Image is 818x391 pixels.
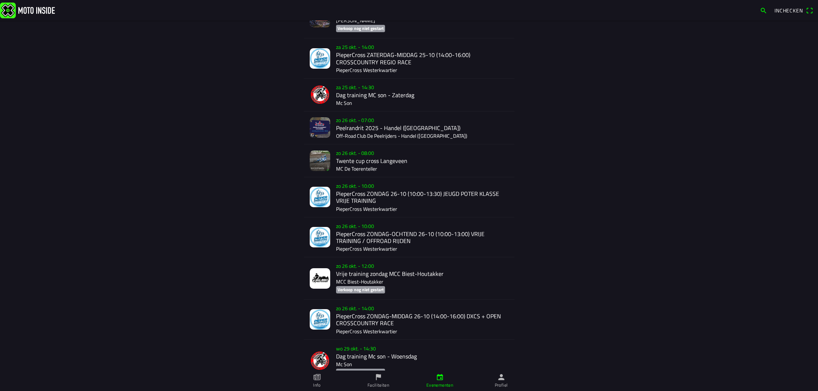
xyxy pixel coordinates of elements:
[310,117,330,138] img: 3Xglj7Cbkff1pr0IdcYr20rRqijjycDwUIOvlgyh.jpg
[313,373,321,381] ion-icon: paper
[310,309,330,330] img: PdGukOrjLhVABmWOw5NEgetiR9AZ1knzJ8XSNrVB.jpeg
[304,111,514,144] a: zo 26 okt. - 07:00Peelrandrit 2025 - Handel ([GEOGRAPHIC_DATA])Off-Road Club De Peelrijders - Han...
[426,382,453,388] ion-label: Evenementen
[310,350,330,371] img: sfRBxcGZmvZ0K6QUyq9TbY0sbKJYVDoKWVN9jkDZ.png
[304,38,514,78] a: za 25 okt. - 14:00PieperCross ZATERDAG-MIDDAG 25-10 (14:00-16:00) CROSSCOUNTRY REGIO RACEPieperCr...
[310,151,330,171] img: 5vYlwzeQIFsB9vIbTNQaagEx7Peq4jt8NtHBd0CK.jpg
[497,373,505,381] ion-icon: person
[313,382,320,388] ion-label: Info
[304,217,514,257] a: zo 26 okt. - 10:00PieperCross ZONDAG-OCHTEND 26-10 (10:00-13:00) VRIJE TRAINING / OFFROAD RIJDENP...
[304,340,514,382] a: wo 29 okt. - 14:30Dag training Mc son - WoensdagMc SonVerkoop nog niet gestart
[310,268,330,289] img: AEY7K0FQDb7g4MUZO7CQbwwO4E97YyHV2vqgSJDz.jpg
[495,382,508,388] ion-label: Profiel
[367,382,389,388] ion-label: Faciliteiten
[304,177,514,217] a: zo 26 okt. - 10:00PieperCross ZONDAG 26-10 (10:00-13:30) JEUGD POTER KLASSE VRIJE TRAININGPieperC...
[304,79,514,111] a: za 25 okt. - 14:30Dag training MC son - ZaterdagMc Son
[304,144,514,177] a: zo 26 okt. - 08:00Twente cup cross LangeveenMC De Toerenteller
[310,48,330,69] img: PdGukOrjLhVABmWOw5NEgetiR9AZ1knzJ8XSNrVB.jpeg
[771,4,817,16] a: Incheckenqr scanner
[374,373,382,381] ion-icon: flag
[310,84,330,105] img: sfRBxcGZmvZ0K6QUyq9TbY0sbKJYVDoKWVN9jkDZ.png
[304,300,514,339] a: zo 26 okt. - 14:00PieperCross ZONDAG-MIDDAG 26-10 (14:00-16:00) DXCS + OPEN CROSSCOUNTRY RACEPiep...
[774,7,803,14] span: Inchecken
[304,257,514,300] a: zo 26 okt. - 12:00Vrije training zondag MCC Biest-HoutakkerMCC Biest-HoutakkerVerkoop nog niet ge...
[756,4,771,16] a: search
[436,373,444,381] ion-icon: calendar
[310,187,330,207] img: PdGukOrjLhVABmWOw5NEgetiR9AZ1knzJ8XSNrVB.jpeg
[310,227,330,247] img: PdGukOrjLhVABmWOw5NEgetiR9AZ1knzJ8XSNrVB.jpeg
